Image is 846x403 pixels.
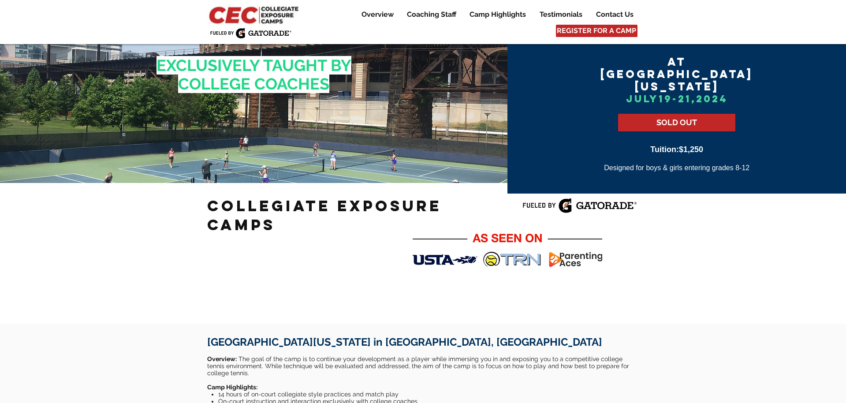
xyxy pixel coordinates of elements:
[556,25,637,37] a: REGISTER FOR A CAMP
[522,198,637,213] img: Fueled by Gatorade.png
[533,9,589,20] a: Testimonials
[656,117,697,128] span: SOLD OUT
[413,231,602,270] img: As Seen On CEC_V2 2_24_22.png
[535,9,587,20] p: Testimonials
[266,238,407,317] div: Your Video Title Video Player
[348,9,640,20] nav: Site
[659,93,672,105] span: 19
[207,355,237,362] span: Overview:
[210,28,291,38] img: Fueled by Gatorade.png
[465,9,530,20] p: Camp Highlights
[557,26,636,36] span: REGISTER FOR A CAMP
[604,164,749,172] span: Designed for boys & girls entering grades 8-12
[592,9,638,20] p: Contact Us
[672,93,728,105] span: -21,2024
[357,9,398,20] p: Overview
[400,9,462,20] a: Coaching Staff
[626,93,659,105] span: July
[589,9,640,20] a: Contact Us
[403,9,461,20] p: Coaching Staff
[207,196,442,234] span: Collegiate Exposure Camps
[207,384,257,391] span: Camp Highlights:
[218,391,399,398] span: 14 hours of on-court collegiate style practices and match play
[600,55,753,93] span: AT [GEOGRAPHIC_DATA][US_STATE]
[207,355,629,377] span: ​ The goal of the camp is to continue your development as a player while immersing you in and exp...
[157,56,351,93] span: EXCLUSIVELY TAUGHT BY COLLEGE COACHES
[207,336,602,348] span: [GEOGRAPHIC_DATA][US_STATE] in [GEOGRAPHIC_DATA], [GEOGRAPHIC_DATA]
[618,114,735,131] a: SOLD OUT
[650,145,679,154] span: Tuition:
[463,9,533,20] a: Camp Highlights
[679,145,703,154] span: $1,250
[207,4,302,25] img: CEC Logo Primary_edited.jpg
[355,9,400,20] a: Overview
